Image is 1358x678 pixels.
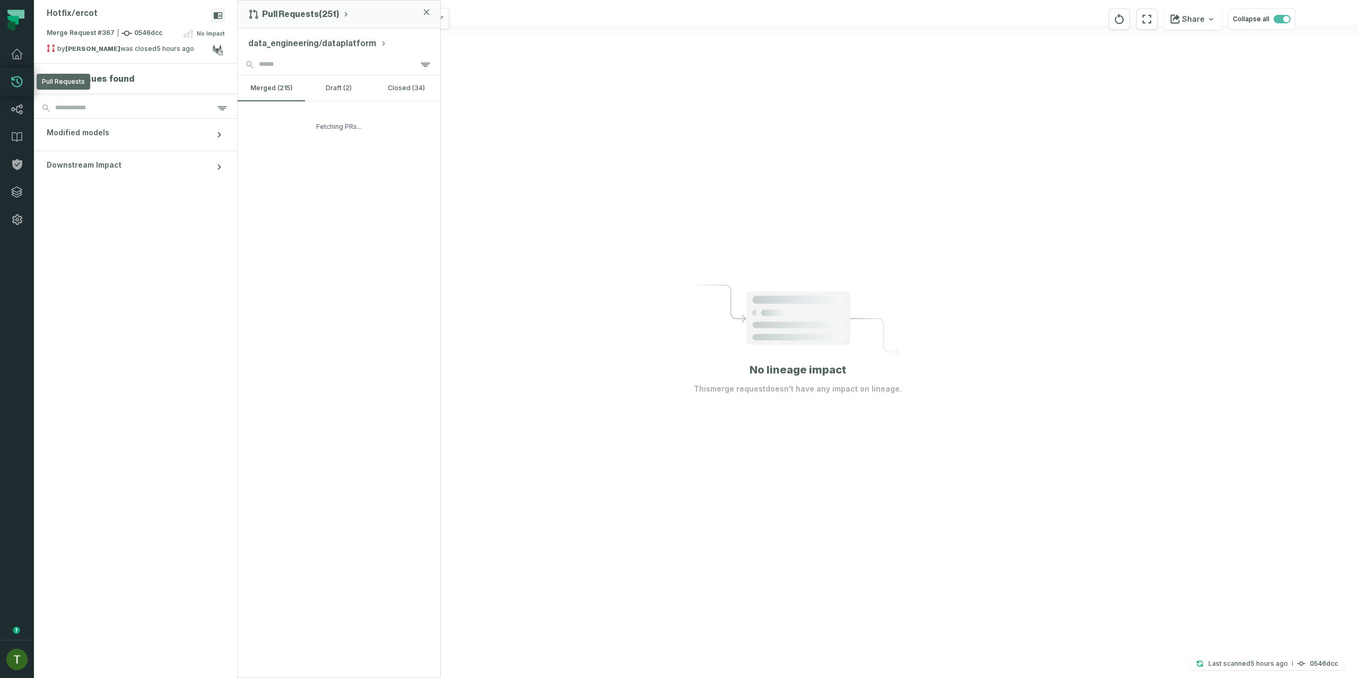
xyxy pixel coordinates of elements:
p: This merge request doesn't have any impact on lineage. [694,384,902,394]
button: Share [1164,8,1222,30]
h4: No issues found [64,72,135,85]
div: Fetching PRs... [238,101,440,152]
button: data_engineering/dataplatform [248,37,387,50]
button: Downstream Impact [34,151,237,183]
button: Last scanned[DATE] 7:17:49 AM0546dcc [1189,657,1344,670]
button: Modified models [34,119,237,151]
a: View on gitlab [211,43,224,57]
div: Pull Requests [37,74,90,90]
h1: No lineage impact [750,362,846,377]
div: Tooltip anchor [12,625,21,635]
div: Hotfix/ercot [47,8,98,19]
div: by was closed [47,44,212,57]
button: draft (2) [305,75,372,101]
span: Downstream Impact [47,160,121,170]
button: closed (34) [373,75,440,101]
p: Last scanned [1208,658,1288,669]
strong: collin marsden (c_marsden) [65,46,120,52]
img: avatar of Tomer Galun [6,649,28,670]
span: Merge Request #367 0546dcc [47,28,162,39]
button: merged (215) [238,75,305,101]
button: Pull Requests(251) [248,9,350,20]
relative-time: Oct 1, 2025, 7:17 AM GMT+3 [1250,659,1288,667]
relative-time: Oct 1, 2025, 6:37 AM GMT+3 [156,45,194,53]
button: Collapse all [1228,8,1295,30]
span: Modified models [47,127,109,138]
span: No Impact [197,29,224,38]
h4: 0546dcc [1310,660,1338,667]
